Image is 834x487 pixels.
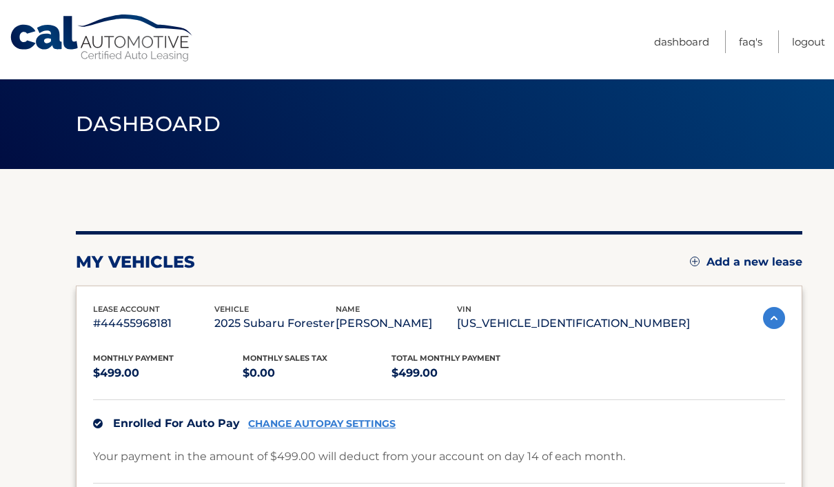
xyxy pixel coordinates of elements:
span: vin [457,304,471,314]
span: Dashboard [76,111,221,137]
p: Your payment in the amount of $499.00 will deduct from your account on day 14 of each month. [93,447,625,466]
a: CHANGE AUTOPAY SETTINGS [248,418,396,430]
p: #44455968181 [93,314,214,333]
img: accordion-active.svg [763,307,785,329]
span: Total Monthly Payment [391,353,500,363]
a: FAQ's [739,30,762,53]
span: lease account [93,304,160,314]
a: Add a new lease [690,255,802,269]
p: $0.00 [243,364,392,383]
span: name [336,304,360,314]
img: check.svg [93,419,103,428]
p: $499.00 [93,364,243,383]
p: [PERSON_NAME] [336,314,457,333]
h2: my vehicles [76,252,195,272]
img: add.svg [690,257,700,266]
span: vehicle [214,304,249,314]
p: $499.00 [391,364,541,383]
span: Enrolled For Auto Pay [113,417,240,430]
p: [US_VEHICLE_IDENTIFICATION_NUMBER] [457,314,690,333]
span: Monthly Payment [93,353,174,363]
a: Logout [792,30,825,53]
a: Dashboard [654,30,709,53]
a: Cal Automotive [9,14,195,63]
p: 2025 Subaru Forester [214,314,336,333]
span: Monthly sales Tax [243,353,327,363]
